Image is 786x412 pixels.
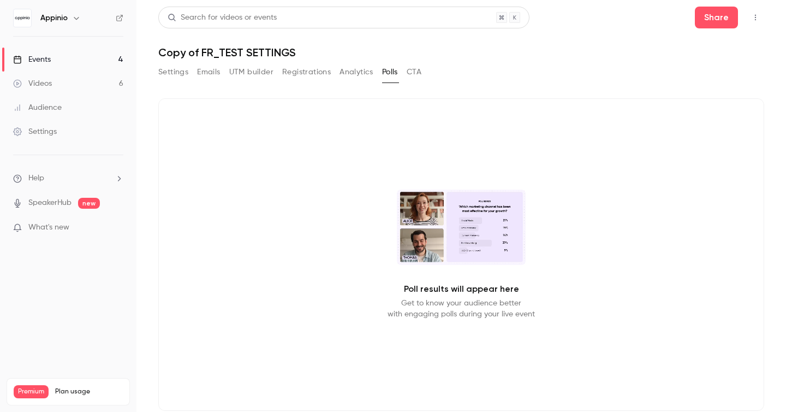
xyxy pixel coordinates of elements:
[13,102,62,113] div: Audience
[168,12,277,23] div: Search for videos or events
[28,197,72,209] a: SpeakerHub
[388,298,535,320] p: Get to know your audience better with engaging polls during your live event
[404,282,519,296] p: Poll results will appear here
[158,46,764,59] h1: Copy of FR_TEST SETTINGS
[695,7,738,28] button: Share
[382,63,398,81] button: Polls
[40,13,68,23] h6: Appinio
[158,63,188,81] button: Settings
[28,222,69,233] span: What's new
[407,63,421,81] button: CTA
[13,78,52,89] div: Videos
[13,126,57,137] div: Settings
[28,173,44,184] span: Help
[13,54,51,65] div: Events
[14,9,31,27] img: Appinio
[14,385,49,398] span: Premium
[197,63,220,81] button: Emails
[13,173,123,184] li: help-dropdown-opener
[282,63,331,81] button: Registrations
[55,387,123,396] span: Plan usage
[340,63,373,81] button: Analytics
[78,198,100,209] span: new
[229,63,273,81] button: UTM builder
